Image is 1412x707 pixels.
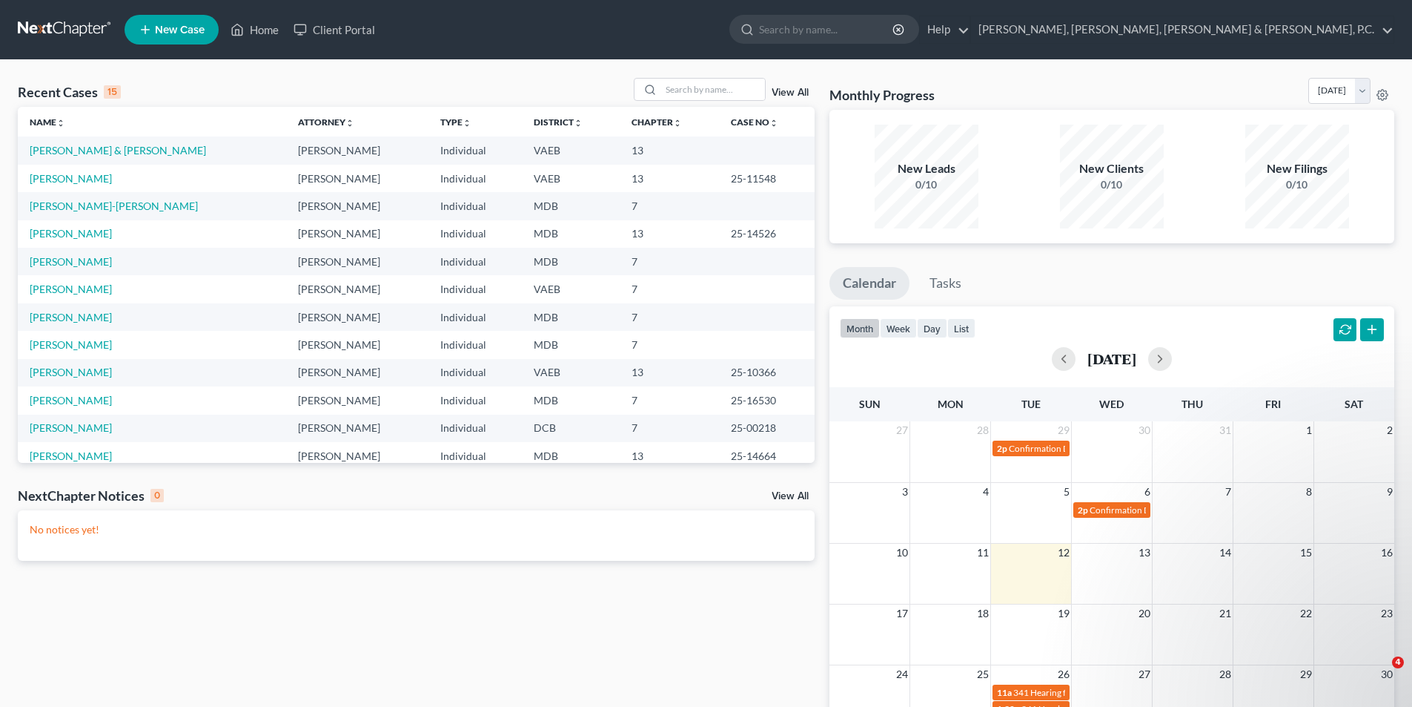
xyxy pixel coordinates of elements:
span: 4 [1392,657,1404,668]
td: MDB [522,220,620,248]
td: 7 [620,415,719,442]
td: Individual [428,359,522,387]
td: VAEB [522,359,620,387]
span: 26 [1056,665,1071,683]
i: unfold_more [574,119,583,128]
td: [PERSON_NAME] [286,220,428,248]
a: Client Portal [286,16,382,43]
div: NextChapter Notices [18,487,164,504]
a: View All [772,491,809,502]
td: 7 [620,303,719,331]
span: 28 [1218,665,1233,683]
span: 27 [1137,665,1152,683]
span: 12 [1056,544,1071,562]
span: 3 [901,483,909,501]
td: VAEB [522,275,620,303]
span: 27 [895,421,909,439]
button: list [947,318,975,338]
a: [PERSON_NAME] [30,227,112,240]
span: New Case [155,24,205,36]
span: 2p [1078,504,1088,516]
td: 7 [620,387,719,414]
td: MDB [522,331,620,358]
span: Confirmation Date for [PERSON_NAME] [1090,504,1247,516]
span: Confirmation Date for [PERSON_NAME] [1009,443,1166,454]
td: Individual [428,137,522,164]
td: 25-10366 [719,359,815,387]
iframe: Intercom live chat [1362,657,1397,692]
a: Nameunfold_more [30,116,65,128]
td: 13 [620,220,719,248]
td: 7 [620,331,719,358]
td: 7 [620,192,719,220]
td: DCB [522,415,620,442]
h2: [DATE] [1087,351,1136,366]
div: 0 [150,489,164,502]
span: Wed [1099,398,1124,410]
td: 25-14526 [719,220,815,248]
td: [PERSON_NAME] [286,275,428,303]
td: 7 [620,275,719,303]
td: Individual [428,248,522,275]
span: 18 [975,605,990,622]
a: Districtunfold_more [534,116,583,128]
td: MDB [522,248,620,275]
td: Individual [428,415,522,442]
div: 0/10 [1245,177,1349,192]
td: 25-16530 [719,387,815,414]
td: MDB [522,192,620,220]
td: 25-00218 [719,415,815,442]
span: 29 [1299,665,1313,683]
button: month [840,318,880,338]
td: 13 [620,442,719,470]
td: Individual [428,275,522,303]
span: 4 [981,483,990,501]
a: [PERSON_NAME] [30,394,112,407]
td: [PERSON_NAME] [286,303,428,331]
div: New Filings [1245,160,1349,177]
td: MDB [522,303,620,331]
span: 341 Hearing for [PERSON_NAME] [1013,687,1146,698]
td: 7 [620,248,719,275]
input: Search by name... [661,79,765,100]
a: Chapterunfold_more [632,116,682,128]
a: Home [223,16,286,43]
span: 11a [997,687,1012,698]
a: View All [772,88,809,98]
a: Typeunfold_more [440,116,471,128]
a: Case Nounfold_more [731,116,778,128]
div: 15 [104,85,121,99]
span: 28 [975,421,990,439]
span: Mon [938,398,964,410]
span: 11 [975,544,990,562]
a: Attorneyunfold_more [298,116,354,128]
a: [PERSON_NAME] & [PERSON_NAME] [30,144,206,157]
td: 13 [620,165,719,192]
a: Help [920,16,969,43]
td: [PERSON_NAME] [286,387,428,414]
a: Calendar [829,267,909,300]
span: 25 [975,665,990,683]
span: Tue [1021,398,1041,410]
span: 2p [997,443,1007,454]
a: [PERSON_NAME] [30,450,112,462]
div: 0/10 [1060,177,1164,192]
td: [PERSON_NAME] [286,137,428,164]
a: [PERSON_NAME] [30,311,112,323]
button: day [917,318,947,338]
td: Individual [428,442,522,470]
td: 13 [620,137,719,164]
td: 25-14664 [719,442,815,470]
td: 13 [620,359,719,387]
a: [PERSON_NAME] [30,338,112,351]
button: week [880,318,917,338]
td: MDB [522,387,620,414]
td: VAEB [522,137,620,164]
td: VAEB [522,165,620,192]
div: New Clients [1060,160,1164,177]
td: Individual [428,165,522,192]
i: unfold_more [345,119,354,128]
span: 24 [895,665,909,683]
td: 25-11548 [719,165,815,192]
i: unfold_more [769,119,778,128]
